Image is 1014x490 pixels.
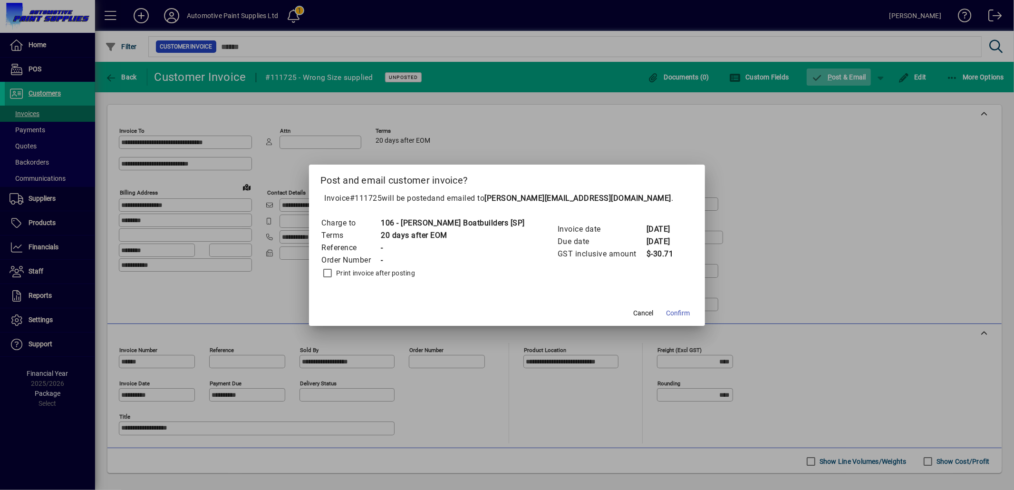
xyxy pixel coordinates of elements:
[309,165,705,192] h2: Post and email customer invoice?
[431,194,671,203] span: and emailed to
[380,242,525,254] td: -
[350,194,382,203] span: #111725
[321,217,380,229] td: Charge to
[321,229,380,242] td: Terms
[662,305,694,322] button: Confirm
[633,308,653,318] span: Cancel
[380,229,525,242] td: 20 days after EOM
[380,217,525,229] td: 106 - [PERSON_NAME] Boatbuilders [SP]
[321,254,380,266] td: Order Number
[320,193,694,204] p: Invoice will be posted .
[557,223,646,235] td: Invoice date
[334,268,415,278] label: Print invoice after posting
[484,194,671,203] b: [PERSON_NAME][EMAIL_ADDRESS][DOMAIN_NAME]
[646,223,684,235] td: [DATE]
[557,248,646,260] td: GST inclusive amount
[666,308,690,318] span: Confirm
[628,305,658,322] button: Cancel
[557,235,646,248] td: Due date
[646,235,684,248] td: [DATE]
[321,242,380,254] td: Reference
[646,248,684,260] td: $-30.71
[380,254,525,266] td: -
